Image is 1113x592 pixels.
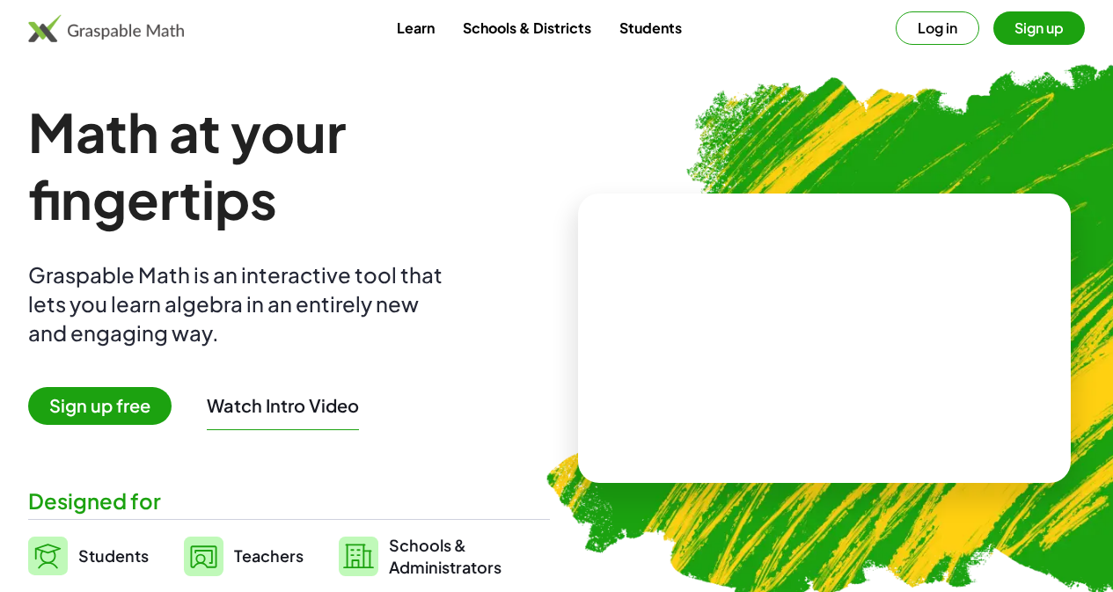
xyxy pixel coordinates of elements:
a: Learn [383,11,449,44]
span: Teachers [234,545,304,566]
a: Teachers [184,534,304,578]
div: Designed for [28,486,550,515]
a: Students [605,11,696,44]
button: Watch Intro Video [207,394,359,417]
span: Sign up free [28,387,172,425]
span: Schools & Administrators [389,534,502,578]
span: Students [78,545,149,566]
a: Students [28,534,149,578]
div: Graspable Math is an interactive tool that lets you learn algebra in an entirely new and engaging... [28,260,450,347]
video: What is this? This is dynamic math notation. Dynamic math notation plays a central role in how Gr... [692,272,956,404]
img: svg%3e [28,537,68,575]
button: Log in [896,11,979,45]
img: svg%3e [339,537,378,576]
button: Sign up [993,11,1085,45]
a: Schools &Administrators [339,534,502,578]
a: Schools & Districts [449,11,605,44]
h1: Math at your fingertips [28,99,550,232]
img: svg%3e [184,537,223,576]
